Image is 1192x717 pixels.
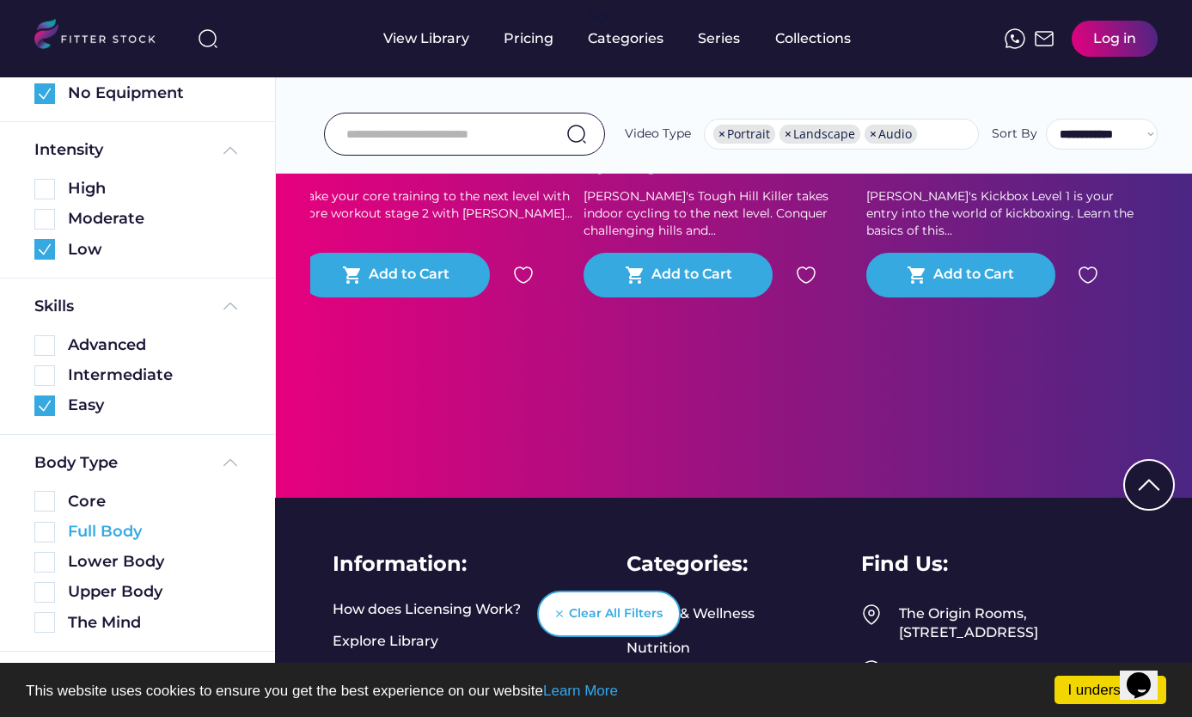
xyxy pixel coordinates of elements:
[34,365,55,386] img: Rectangle%205126.svg
[34,395,55,416] img: Group%201000002360.svg
[34,522,55,542] img: Rectangle%205126.svg
[383,29,469,48] div: View Library
[34,296,77,317] div: Skills
[34,612,55,633] img: Rectangle%205126.svg
[861,660,882,681] img: meteor-icons_whatsapp%20%281%29.svg
[899,604,1158,643] div: The Origin Rooms, [STREET_ADDRESS]
[1034,28,1054,49] img: Frame%2051.svg
[933,265,1014,285] div: Add to Cart
[34,582,55,603] img: Rectangle%205126.svg
[68,551,241,573] div: Lower Body
[713,125,775,144] li: Portrait
[625,265,645,285] button: shopping_cart
[333,632,438,651] a: Explore Library
[513,265,534,285] img: heart.svg
[220,140,241,161] img: Frame%20%285%29.svg
[68,521,241,542] div: Full Body
[34,179,55,199] img: Rectangle%205126.svg
[34,209,55,230] img: Rectangle%205126.svg
[68,395,241,416] div: Easy
[865,125,917,144] li: Audio
[68,83,241,104] div: No Equipment
[870,128,877,140] span: ×
[588,9,610,26] div: fvck
[220,452,241,473] img: Frame%20%285%29.svg
[775,29,851,48] div: Collections
[504,29,553,48] div: Pricing
[907,265,927,285] button: shopping_cart
[34,552,55,573] img: Rectangle%205126.svg
[301,188,576,222] div: Take your core training to the next level with core workout stage 2 with [PERSON_NAME]...
[34,139,103,161] div: Intensity
[543,683,618,699] a: Learn More
[651,265,732,285] div: Add to Cart
[342,265,363,285] button: shopping_cart
[627,549,748,579] div: Categories:
[34,239,55,260] img: Group%201000002360.svg
[34,19,170,54] img: LOGO.svg
[68,178,241,199] div: High
[569,605,663,622] div: Clear All Filters
[866,188,1141,239] div: [PERSON_NAME]'s Kickbox Level 1 is your entry into the world of kickboxing. Learn the basics of t...
[68,334,241,356] div: Advanced
[785,128,792,140] span: ×
[333,549,467,579] div: Information:
[584,188,859,239] div: [PERSON_NAME]'s Tough Hill Killer takes indoor cycling to the next level. Conquer challenging hil...
[220,296,241,316] img: Frame%20%285%29.svg
[1005,28,1025,49] img: meteor-icons_whatsapp%20%281%29.svg
[26,683,1166,698] p: This website uses cookies to ensure you get the best experience on our website
[34,335,55,356] img: Rectangle%205126.svg
[1078,265,1098,285] img: heart.svg
[68,239,241,260] div: Low
[68,208,241,230] div: Moderate
[861,549,948,579] div: Find Us:
[198,28,218,49] img: search-normal%203.svg
[899,661,1158,680] div: [PHONE_NUMBER]
[1093,29,1136,48] div: Log in
[627,604,755,623] a: Fitness & Wellness
[68,365,241,386] div: Intermediate
[34,83,55,104] img: Group%201000002360.svg
[566,124,587,144] img: search-normal.svg
[34,491,55,512] img: Rectangle%205126.svg
[698,29,741,48] div: Series
[796,265,816,285] img: heart.svg
[556,610,563,617] img: Vector%20%281%29.svg
[333,600,521,619] a: How does Licensing Work?
[1120,648,1175,700] iframe: chat widget
[588,29,663,48] div: Categories
[34,452,118,474] div: Body Type
[68,612,241,634] div: The Mind
[1125,461,1173,509] img: Group%201000002322%20%281%29.svg
[1054,676,1166,704] a: I understand!
[861,604,882,625] img: Frame%2049.svg
[369,265,449,285] div: Add to Cart
[718,128,725,140] span: ×
[68,491,241,512] div: Core
[625,126,691,143] div: Video Type
[779,125,860,144] li: Landscape
[992,126,1037,143] div: Sort By
[68,581,241,603] div: Upper Body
